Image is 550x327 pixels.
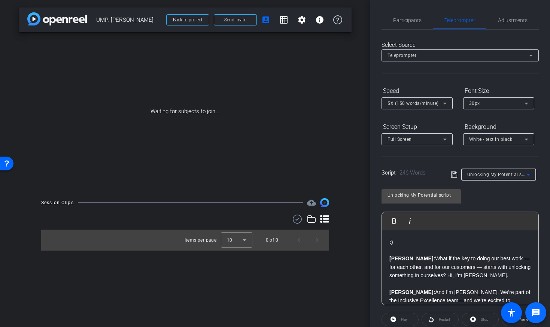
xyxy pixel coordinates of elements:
[307,198,316,207] span: Destinations for your clips
[307,198,316,207] mat-icon: cloud_upload
[308,231,326,249] button: Next page
[382,85,453,97] div: Speed
[382,41,539,49] div: Select Source
[389,254,531,279] p: What if the key to doing our best work — for each other, and for our customers — starts with unlo...
[388,191,455,200] input: Title
[297,15,306,24] mat-icon: settings
[388,53,416,58] span: Teleprompter
[531,308,540,317] mat-icon: message
[507,308,516,317] mat-icon: accessibility
[173,17,203,22] span: Back to project
[403,214,417,228] button: Italic (⌘I)
[467,171,532,177] span: Unlocking My Potential script
[19,32,352,191] div: Waiting for subjects to join...
[266,236,278,244] div: 0 of 0
[388,101,439,106] span: 5X (150 words/minute)
[389,289,435,295] strong: [PERSON_NAME]:
[382,169,440,177] div: Script
[469,137,513,142] span: White - text in black
[389,239,393,245] strong: :)
[387,214,401,228] button: Bold (⌘B)
[393,18,422,23] span: Participants
[382,121,453,133] div: Screen Setup
[389,255,435,261] strong: [PERSON_NAME]:
[519,317,531,321] span: Preview
[388,137,412,142] span: Full Screen
[399,169,426,176] span: 246 Words
[469,101,480,106] span: 30px
[261,15,270,24] mat-icon: account_box
[166,14,209,25] button: Back to project
[463,85,534,97] div: Font Size
[96,12,162,27] span: UMP: [PERSON_NAME]
[463,121,534,133] div: Background
[224,17,246,23] span: Send invite
[444,18,475,23] span: Teleprompter
[320,198,329,207] img: Session clips
[41,199,74,206] div: Session Clips
[185,236,218,244] div: Items per page:
[214,14,257,25] button: Send invite
[279,15,288,24] mat-icon: grid_on
[290,231,308,249] button: Previous page
[498,18,528,23] span: Adjustments
[315,15,324,24] mat-icon: info
[27,12,87,25] img: app-logo
[389,288,531,313] p: And I’m [PERSON_NAME]. We’re part of the Inclusive Excellence team—and we’re excited to introduce...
